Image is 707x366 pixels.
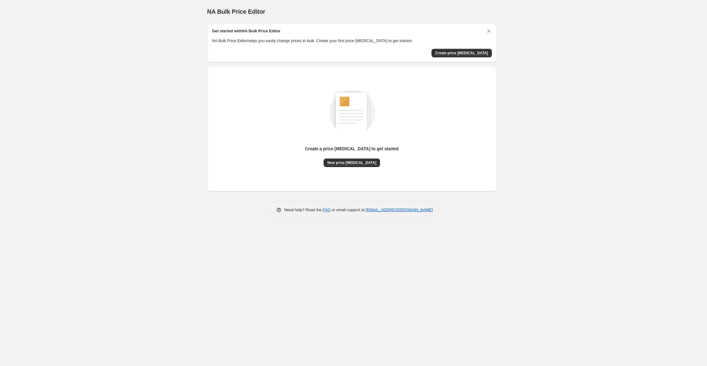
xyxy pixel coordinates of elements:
[331,208,366,212] span: or email support at
[327,160,376,165] span: New price [MEDICAL_DATA]
[366,208,433,212] a: [EMAIL_ADDRESS][DOMAIN_NAME]
[323,208,331,212] a: FAQ
[486,28,492,34] button: Dismiss card
[284,208,323,212] span: Need help? Read the
[207,8,265,15] span: NA Bulk Price Editor
[212,38,492,44] p: NA Bulk Price Editor helps you easily change prices in bulk. Create your first price [MEDICAL_DAT...
[435,51,488,55] span: Create price [MEDICAL_DATA]
[212,28,281,34] h2: Get started with NA Bulk Price Editor
[305,146,399,152] p: Create a price [MEDICAL_DATA] to get started
[324,158,380,167] button: New price [MEDICAL_DATA]
[432,49,492,57] button: Create price change job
